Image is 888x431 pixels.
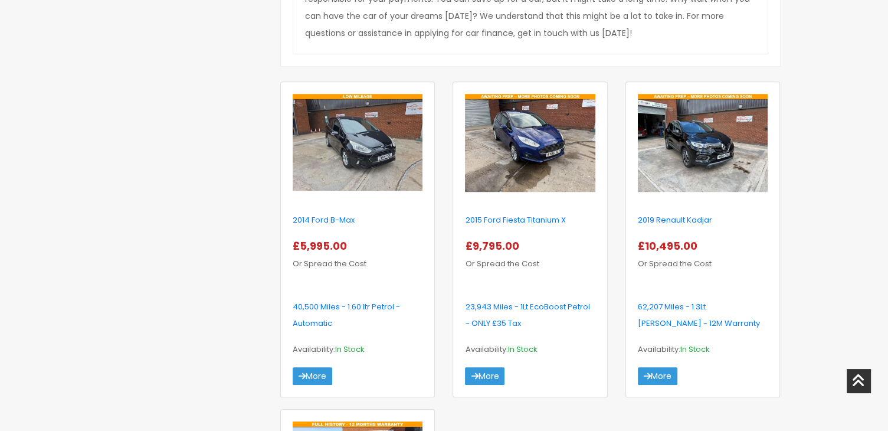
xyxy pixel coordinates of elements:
[465,214,565,226] a: 2015 Ford Fiesta Titanium X
[293,239,352,253] span: £5,995.00
[293,341,422,358] p: Availability:
[465,299,595,332] p: 23,943 Miles - 1Lt EcoBoost Petrol - ONLY £35 Tax
[465,367,504,385] a: More
[465,239,523,253] span: £9,795.00
[638,94,768,191] img: 2019-renault-kadjar
[638,241,702,253] a: £10,495.00
[638,214,712,226] a: 2019 Renault Kadjar
[293,238,422,272] p: Or Spread the Cost
[465,241,523,253] a: £9,795.00
[507,344,537,355] span: In Stock
[293,241,352,253] a: £5,995.00
[293,214,355,226] a: 2014 Ford B-Max
[638,367,677,385] a: More
[680,344,710,355] span: In Stock
[465,341,595,358] p: Availability:
[638,238,768,272] p: Or Spread the Cost
[293,94,422,191] img: 2014-ford-b-max
[293,367,332,385] a: More
[335,344,365,355] span: In Stock
[638,239,702,253] span: £10,495.00
[293,299,422,332] p: 40,500 Miles - 1.60 ltr Petrol - Automatic
[638,299,768,332] p: 62,207 Miles - 1.3Lt [PERSON_NAME] - 12M Warranty
[465,238,595,272] p: Or Spread the Cost
[465,94,595,191] img: 2015-ford-fiesta-titanium-x
[638,341,768,358] p: Availability:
